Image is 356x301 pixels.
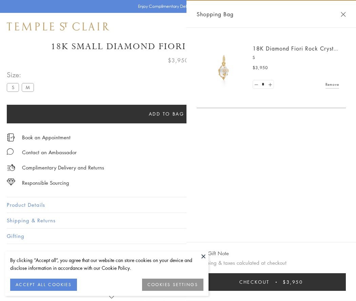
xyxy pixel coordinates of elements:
label: S [7,83,19,92]
span: Shopping Bag [197,10,234,19]
h1: 18K Small Diamond Fiori Rock Crystal Amulet [7,41,349,53]
button: Add Gift Note [197,249,229,258]
div: Contact an Ambassador [22,148,77,157]
button: Shipping & Returns [7,213,349,228]
button: Product Details [7,197,349,213]
span: Size: [7,69,37,80]
p: Shipping & taxes calculated at checkout [197,259,346,267]
button: Gifting [7,228,349,244]
span: Add to bag [149,110,184,118]
img: MessageIcon-01_2.svg [7,148,14,155]
button: Close Shopping Bag [341,12,346,17]
a: Remove [325,81,339,88]
img: icon_sourcing.svg [7,179,15,185]
button: ACCEPT ALL COOKIES [10,279,77,291]
img: P51889-E11FIORI [203,47,244,88]
a: Set quantity to 0 [253,80,260,89]
p: Enjoy Complimentary Delivery & Returns [138,3,215,10]
label: M [22,83,34,92]
p: Complimentary Delivery and Returns [22,163,104,172]
img: icon_appointment.svg [7,134,15,141]
a: Set quantity to 2 [266,80,273,89]
button: Add to bag [7,105,326,123]
button: Checkout $3,950 [197,273,346,291]
a: Book an Appointment [22,134,71,141]
span: Checkout [239,278,270,286]
p: S [253,54,339,61]
div: By clicking “Accept all”, you agree that our website can store cookies on your device and disclos... [10,256,203,272]
span: $3,950 [168,56,189,65]
button: COOKIES SETTINGS [142,279,203,291]
span: $3,950 [253,64,268,71]
img: icon_delivery.svg [7,163,15,172]
img: Temple St. Clair [7,22,109,31]
span: $3,950 [283,278,303,286]
div: Responsible Sourcing [22,179,69,187]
